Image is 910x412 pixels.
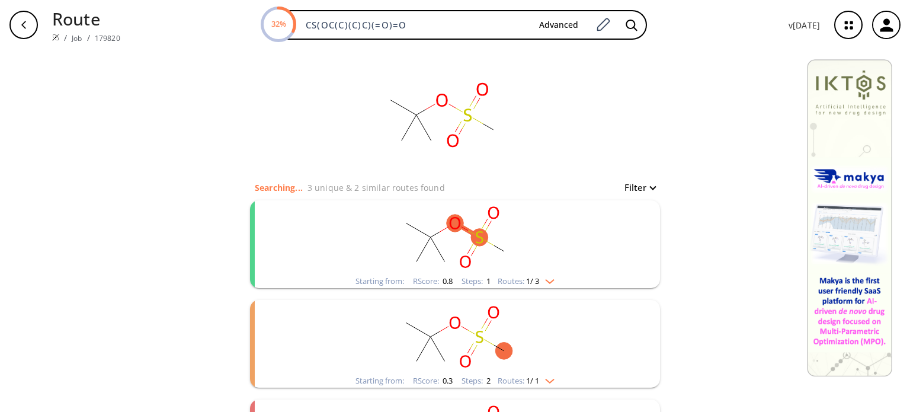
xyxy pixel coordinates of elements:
div: Routes: [498,277,555,285]
img: Down [539,274,555,284]
p: Searching... [255,181,303,194]
svg: CS(OC(C)(C)C)(=O)=O [323,50,560,180]
a: Job [72,33,82,43]
span: 2 [485,375,491,386]
div: Steps : [462,277,491,285]
p: Route [52,6,120,31]
p: 3 unique & 2 similar routes found [307,181,445,194]
div: Steps : [462,377,491,385]
div: RScore : [413,277,453,285]
input: Enter SMILES [299,19,530,31]
a: 179820 [95,33,120,43]
li: / [64,31,67,44]
div: Starting from: [355,377,404,385]
li: / [87,31,90,44]
svg: CC(C)(C)OS(C)(=O)=O [301,300,609,374]
div: RScore : [413,377,453,385]
p: v [DATE] [789,19,820,31]
span: 1 / 3 [526,277,539,285]
span: 1 [485,276,491,286]
img: Spaya logo [52,34,59,41]
button: Filter [617,183,655,192]
span: 0.8 [441,276,453,286]
div: Routes: [498,377,555,385]
span: 1 / 1 [526,377,539,385]
span: 0.3 [441,375,453,386]
text: 32% [271,18,286,29]
img: Banner [807,59,892,376]
img: Down [539,374,555,384]
button: Advanced [530,14,588,36]
svg: CC(C)(C)OS(C)(=O)=O [301,200,609,274]
div: Starting from: [355,277,404,285]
